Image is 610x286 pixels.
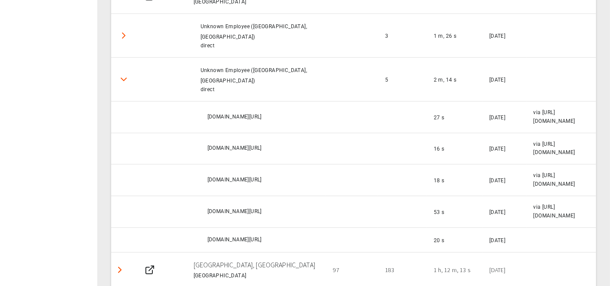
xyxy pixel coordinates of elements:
[111,261,129,279] button: Detail panel visibility toggle
[115,27,132,44] button: Detail panel visibility toggle
[489,266,520,274] p: [DATE]
[333,266,371,274] p: 97
[434,178,445,184] span: 18 s
[201,23,307,40] span: Unknown Employee ([GEOGRAPHIC_DATA], [GEOGRAPHIC_DATA])
[208,144,319,153] div: [DOMAIN_NAME][URL]
[489,115,505,121] span: [DATE]
[434,266,475,274] p: 1 h, 12 m, 13 s
[434,237,445,243] span: 20 s
[208,236,319,244] div: [DOMAIN_NAME][URL]
[489,146,505,152] span: [DATE]
[208,176,319,184] div: [DOMAIN_NAME][URL]
[201,42,319,50] div: direct
[534,171,589,189] span: via [URL][DOMAIN_NAME]
[534,140,589,158] span: via [URL][DOMAIN_NAME]
[534,203,589,220] span: via [URL][DOMAIN_NAME]
[194,260,319,270] p: [GEOGRAPHIC_DATA], [GEOGRAPHIC_DATA]
[489,237,505,243] span: [DATE]
[385,266,420,274] p: 183
[434,146,445,152] span: 16 s
[385,33,388,39] span: 3
[434,209,445,215] span: 53 s
[208,207,319,216] div: [DOMAIN_NAME][URL]
[489,209,505,215] span: [DATE]
[141,261,158,279] button: Web Site
[385,77,388,83] span: 5
[534,108,589,126] span: via [URL][DOMAIN_NAME]
[489,77,505,83] span: [DATE]
[208,113,319,122] div: [DOMAIN_NAME][URL]
[489,178,505,184] span: [DATE]
[434,115,445,121] span: 27 s
[201,85,319,94] div: direct
[194,273,247,279] span: [GEOGRAPHIC_DATA]
[115,71,132,88] button: Detail panel visibility toggle
[489,33,505,39] span: [DATE]
[434,77,457,83] span: 2 m, 14 s
[201,67,307,84] span: Unknown Employee ([GEOGRAPHIC_DATA], [GEOGRAPHIC_DATA])
[434,33,457,39] span: 1 m, 26 s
